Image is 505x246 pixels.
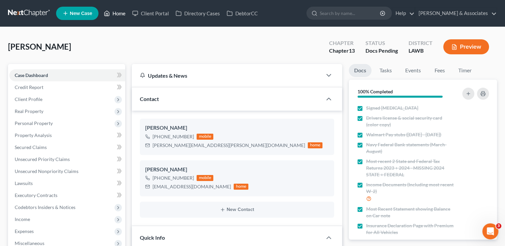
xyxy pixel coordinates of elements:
[15,228,34,234] span: Expenses
[9,129,125,141] a: Property Analysis
[140,72,314,79] div: Updates & News
[482,223,498,239] iframe: Intercom live chat
[366,105,418,111] span: Signed [MEDICAL_DATA]
[153,142,305,149] div: [PERSON_NAME][EMAIL_ADDRESS][PERSON_NAME][DOMAIN_NAME]
[197,134,213,140] div: mobile
[140,96,159,102] span: Contact
[366,239,452,246] span: Regions Bank statements (March-August)
[15,192,57,198] span: Executory Contracts
[349,47,355,54] span: 13
[9,189,125,201] a: Executory Contracts
[9,177,125,189] a: Lawsuits
[9,165,125,177] a: Unsecured Nonpriority Claims
[15,156,70,162] span: Unsecured Priority Claims
[496,223,501,229] span: 3
[145,207,329,212] button: New Contact
[197,175,213,181] div: mobile
[366,131,441,138] span: Walmart Pay stubs ([DATE] - [DATE])
[234,184,248,190] div: home
[15,204,75,210] span: Codebtors Insiders & Notices
[9,141,125,153] a: Secured Claims
[366,141,454,155] span: Navy Federal Bank statements (March-August)
[392,7,415,19] a: Help
[15,168,78,174] span: Unsecured Nonpriority Claims
[9,69,125,81] a: Case Dashboard
[366,158,454,178] span: Most recent 2 State and Federal Tax Returns 2023 + 2024 - MISSING 2024 STATE + FEDERAL
[357,89,393,94] strong: 100% Completed
[15,96,42,102] span: Client Profile
[9,153,125,165] a: Unsecured Priority Claims
[329,39,355,47] div: Chapter
[409,39,433,47] div: District
[145,124,329,132] div: [PERSON_NAME]
[153,183,231,190] div: [EMAIL_ADDRESS][DOMAIN_NAME]
[415,7,497,19] a: [PERSON_NAME] & Associates
[366,181,454,195] span: Income Documents (Including most recent W-2)
[15,132,52,138] span: Property Analysis
[15,84,43,90] span: Credit Report
[443,39,489,54] button: Preview
[15,240,44,246] span: Miscellaneous
[70,11,92,16] span: New Case
[400,64,426,77] a: Events
[8,42,71,51] span: [PERSON_NAME]
[429,64,450,77] a: Fees
[308,142,322,148] div: home
[349,64,371,77] a: Docs
[172,7,223,19] a: Directory Cases
[15,108,43,114] span: Real Property
[145,166,329,174] div: [PERSON_NAME]
[140,234,165,241] span: Quick Info
[366,115,454,128] span: Drivers license & social security card (color copy)
[365,39,398,47] div: Status
[374,64,397,77] a: Tasks
[329,47,355,55] div: Chapter
[15,216,30,222] span: Income
[15,72,48,78] span: Case Dashboard
[15,120,53,126] span: Personal Property
[15,180,33,186] span: Lawsuits
[366,222,454,236] span: Insurance Declaration Page with Premium for All Vehicles
[223,7,261,19] a: DebtorCC
[153,133,194,140] div: [PHONE_NUMBER]
[366,206,454,219] span: Most Recent Statement showing Balance on Car note
[320,7,381,19] input: Search by name...
[15,144,47,150] span: Secured Claims
[153,175,194,181] div: [PHONE_NUMBER]
[409,47,433,55] div: LAWB
[100,7,129,19] a: Home
[9,81,125,93] a: Credit Report
[365,47,398,55] div: Docs Pending
[453,64,477,77] a: Timer
[129,7,172,19] a: Client Portal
